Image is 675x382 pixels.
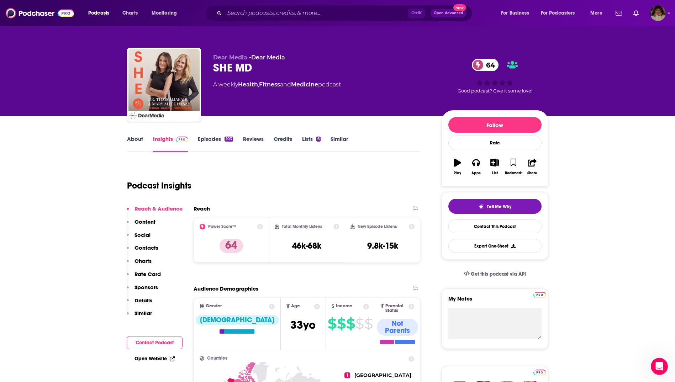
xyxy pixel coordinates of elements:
a: InsightsPodchaser Pro [153,136,188,152]
span: Logged in as angelport [650,5,666,21]
a: Get this podcast via API [458,265,532,283]
button: Similar [127,310,152,323]
button: tell me why sparkleTell Me Why [448,199,542,214]
div: 64Good podcast? Give it some love! [442,54,548,98]
a: Show notifications dropdown [631,7,642,19]
button: Charts [127,258,152,271]
span: $ [328,318,336,329]
button: open menu [147,7,186,19]
p: Contacts [135,244,158,251]
img: Podchaser Pro [176,137,188,142]
span: Charts [122,8,138,18]
div: 6 [316,137,321,142]
span: [GEOGRAPHIC_DATA] [354,372,411,378]
a: Contact This Podcast [448,219,542,233]
button: Show profile menu [650,5,666,21]
img: User Profile [650,5,666,21]
button: Open AdvancedNew [431,9,466,17]
p: Content [135,218,155,225]
button: Apps [467,154,485,180]
a: Pro website [533,291,546,298]
span: $ [346,318,355,329]
a: Pro website [533,368,546,375]
span: Tell Me Why [487,204,511,209]
button: Sponsors [127,284,158,297]
a: Fitness [259,81,280,88]
a: Charts [118,7,142,19]
span: Age [291,304,300,308]
span: Countries [207,356,227,361]
img: Podchaser Pro [533,292,546,298]
label: My Notes [448,295,542,308]
button: Details [127,297,152,310]
button: Export One-Sheet [448,239,542,253]
p: 64 [220,239,243,253]
h2: New Episode Listens [358,224,397,229]
span: Get this podcast via API [471,271,526,277]
button: Bookmark [504,154,523,180]
img: SHE MD [128,49,200,120]
span: • [249,54,285,61]
a: Lists6 [302,136,321,152]
span: , [258,81,259,88]
button: Reach & Audience [127,205,183,218]
h3: 9.8k-15k [367,240,398,251]
span: Good podcast? Give it some love! [458,88,532,94]
button: Social [127,232,151,245]
span: 64 [479,59,499,71]
span: For Business [501,8,529,18]
span: 33 yo [290,318,316,332]
div: Rate [448,136,542,150]
span: Podcasts [88,8,109,18]
span: For Podcasters [541,8,575,18]
h2: Audience Demographics [194,285,258,292]
div: Bookmark [505,171,522,175]
a: Episodes103 [198,136,233,152]
div: Share [527,171,537,175]
iframe: Intercom live chat [651,358,668,375]
div: Not Parents [377,319,418,336]
a: Medicine [291,81,318,88]
h1: Podcast Insights [127,180,191,191]
img: Podchaser - Follow, Share and Rate Podcasts [6,6,74,20]
h2: Total Monthly Listens [282,224,322,229]
span: New [453,4,466,11]
p: Details [135,297,152,304]
span: $ [355,318,364,329]
button: List [485,154,504,180]
div: Apps [471,171,481,175]
input: Search podcasts, credits, & more... [225,7,408,19]
p: Sponsors [135,284,158,291]
span: Parental Status [385,304,407,313]
div: Play [454,171,461,175]
span: Dear Media [213,54,247,61]
img: Podchaser Pro [533,370,546,375]
span: and [280,81,291,88]
button: open menu [496,7,538,19]
div: A weekly podcast [213,80,341,89]
a: Open Website [135,356,175,362]
span: Open Advanced [434,11,463,15]
button: Contacts [127,244,158,258]
a: Similar [331,136,348,152]
div: List [492,171,498,175]
button: Contact Podcast [127,336,183,349]
div: 103 [225,137,233,142]
button: Follow [448,117,542,133]
h3: 46k-68k [292,240,321,251]
a: Reviews [243,136,264,152]
h2: Power Score™ [208,224,236,229]
button: Share [523,154,541,180]
a: Credits [274,136,292,152]
button: Content [127,218,155,232]
button: open menu [585,7,611,19]
a: 64 [472,59,499,71]
a: About [127,136,143,152]
span: Gender [206,304,222,308]
span: Ctrl K [408,9,425,18]
p: Charts [135,258,152,264]
a: Show notifications dropdown [613,7,625,19]
p: Social [135,232,151,238]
